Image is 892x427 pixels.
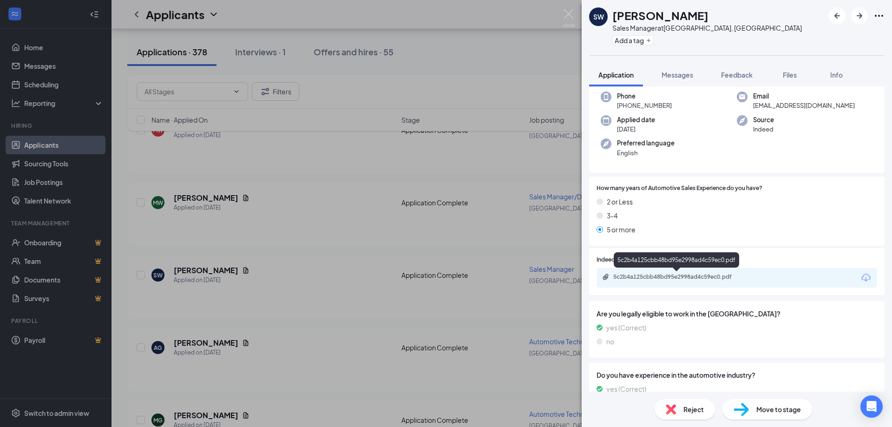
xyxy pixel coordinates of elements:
span: Info [830,71,843,79]
button: ArrowLeftNew [829,7,846,24]
svg: Ellipses [873,10,885,21]
span: How many years of Automotive Sales Experience do you have? [597,184,762,193]
span: Application [598,71,634,79]
span: yes (Correct) [606,384,646,394]
span: 2 or Less [607,197,633,207]
div: 5c2b4a125cbb48bd95e2998ad4c59ec0.pdf [613,273,743,281]
div: Open Intercom Messenger [860,395,883,418]
span: Do you have experience in the automotive industry? [597,370,877,380]
span: 5 or more [607,224,636,235]
span: Source [753,115,774,125]
svg: ArrowLeftNew [832,10,843,21]
span: Move to stage [756,404,801,414]
button: ArrowRight [851,7,868,24]
div: SW [593,12,604,21]
span: English [617,148,675,158]
h1: [PERSON_NAME] [612,7,708,23]
span: no [606,336,614,347]
span: Preferred language [617,138,675,148]
svg: ArrowRight [854,10,865,21]
div: 5c2b4a125cbb48bd95e2998ad4c59ec0.pdf [614,252,739,268]
span: [DATE] [617,125,655,134]
div: Sales Manager at [GEOGRAPHIC_DATA], [GEOGRAPHIC_DATA] [612,23,802,33]
span: Applied date [617,115,655,125]
span: Files [783,71,797,79]
span: Feedback [721,71,753,79]
a: Paperclip5c2b4a125cbb48bd95e2998ad4c59ec0.pdf [602,273,753,282]
span: [EMAIL_ADDRESS][DOMAIN_NAME] [753,101,855,110]
span: Reject [683,404,704,414]
svg: Paperclip [602,273,610,281]
span: Indeed [753,125,774,134]
span: Phone [617,92,672,101]
svg: Download [860,272,872,283]
span: yes (Correct) [606,322,646,333]
button: PlusAdd a tag [612,35,654,45]
span: Email [753,92,855,101]
span: 3-4 [607,210,617,221]
span: [PHONE_NUMBER] [617,101,672,110]
span: Are you legally eligible to work in the [GEOGRAPHIC_DATA]? [597,309,877,319]
span: Indeed Resume [597,256,637,264]
svg: Plus [646,38,651,43]
span: Messages [662,71,693,79]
